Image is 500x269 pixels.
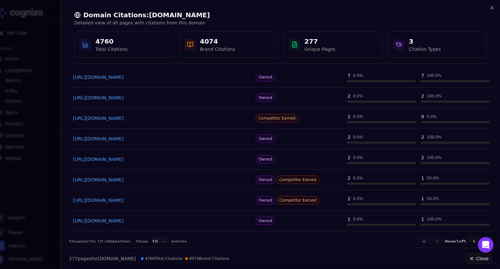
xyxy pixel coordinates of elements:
div: 2 [348,113,351,120]
div: Citation Types [409,46,441,52]
div: 2 [348,93,351,99]
span: 4074 Brand Citations [185,256,229,261]
div: 100.0 % [427,73,442,78]
div: Unique Pages [304,46,335,52]
div: 0.0 % [353,155,363,160]
div: 2 [348,175,351,181]
div: Total Citations [95,46,128,52]
p: page s for [69,255,136,262]
div: 1 [421,175,424,181]
div: 1 [348,216,351,222]
a: [URL][DOMAIN_NAME] [73,115,249,121]
div: 0.0 % [353,93,363,99]
div: 0.0 % [353,114,363,119]
span: Owned [256,217,275,225]
div: 50.0 % [427,176,439,181]
div: 4760 [95,37,128,46]
span: Competitor Earned [276,176,319,184]
span: 4760 Total Citations [141,256,182,261]
div: 0.0 % [353,134,363,140]
div: 0.0 % [427,114,437,119]
div: 100.0 % [427,134,442,140]
div: 4074 [200,37,235,46]
span: 277 [69,256,78,261]
div: 2 [348,195,351,202]
span: Show [136,238,148,245]
div: Data table [69,11,492,231]
div: 100.0 % [427,155,442,160]
span: Owned [256,196,275,205]
h2: Domain Citations: [DOMAIN_NAME] [74,10,487,20]
span: Page 1 of 5 [445,238,466,245]
div: 100.0 % [427,217,442,222]
span: Competitor Earned [276,196,319,205]
div: 2 [421,93,424,99]
div: 0.0 % [353,176,363,181]
p: Detailed view of all pages with citations from this domain [74,20,487,26]
span: Owned [256,134,275,143]
span: Competitor Earned [256,114,299,122]
a: [URL][DOMAIN_NAME] [73,156,249,163]
div: 1 [421,216,424,222]
div: 2 [348,134,351,140]
div: 0.0 % [353,217,363,222]
span: entries [171,238,187,245]
a: [URL][DOMAIN_NAME] [73,74,249,80]
span: Owned [256,73,275,81]
span: [DOMAIN_NAME] [98,256,136,261]
div: 277 [304,37,335,46]
button: Close [465,253,492,264]
div: 2 [421,154,424,161]
a: [URL][DOMAIN_NAME] [73,94,249,101]
div: 0.0 % [353,73,363,78]
div: 50.0 % [427,196,439,201]
div: 7 [421,72,424,79]
div: Brand Citations [200,46,235,52]
div: 2 [421,134,424,140]
div: 1 [421,195,424,202]
div: 2 [348,154,351,161]
div: Showing 1 to 10 of 44 entries [69,238,131,245]
a: [URL][DOMAIN_NAME] [73,197,249,204]
span: Owned [256,93,275,102]
div: 0.0 % [353,196,363,201]
a: [URL][DOMAIN_NAME] [73,218,249,224]
div: 100.0 % [427,93,442,99]
a: [URL][DOMAIN_NAME] [73,135,249,142]
span: Owned [256,176,275,184]
div: 3 [409,37,441,46]
div: 0 [421,113,424,120]
div: 7 [348,72,351,79]
a: [URL][DOMAIN_NAME] [73,177,249,183]
span: Owned [256,155,275,163]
